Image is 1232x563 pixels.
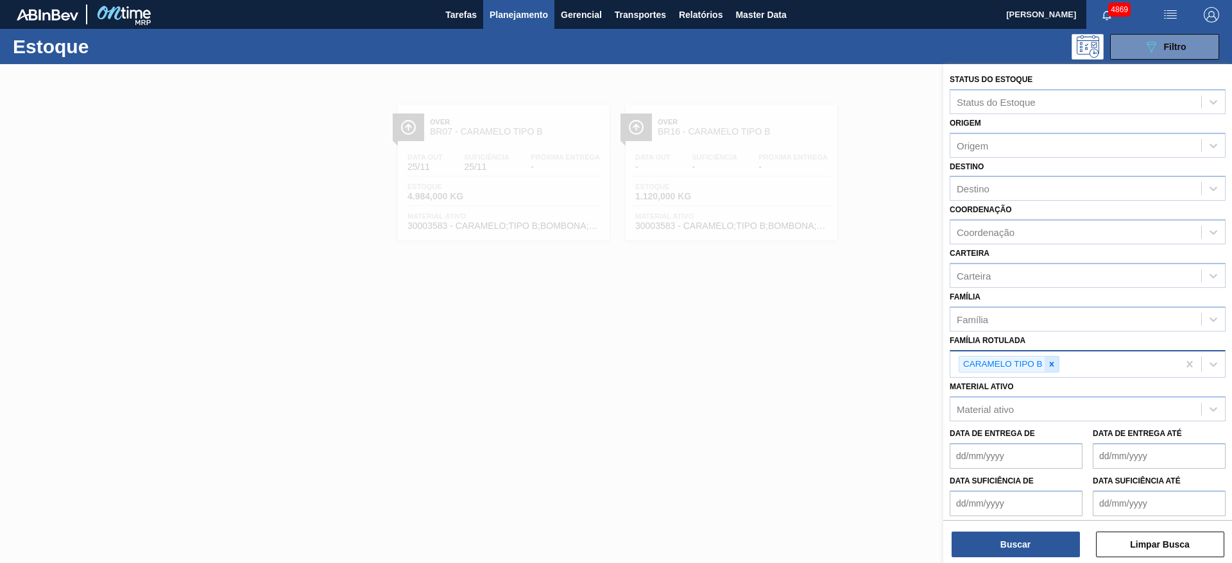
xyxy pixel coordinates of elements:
label: Carteira [950,249,989,258]
div: Carteira [957,270,991,281]
label: Data de Entrega de [950,429,1035,438]
label: Data de Entrega até [1093,429,1182,438]
label: Destino [950,162,984,171]
input: dd/mm/yyyy [1093,443,1226,469]
span: 4869 [1108,3,1131,17]
label: Data suficiência até [1093,476,1181,485]
img: TNhmsLtSVTkK8tSr43FrP2fwEKptu5GPRR3wAAAABJRU5ErkJggg== [17,9,78,21]
div: Coordenação [957,227,1014,238]
span: Planejamento [490,7,548,22]
div: Status do Estoque [957,96,1036,107]
input: dd/mm/yyyy [1093,491,1226,516]
div: CARAMELO TIPO B [959,357,1045,373]
div: Família [957,314,988,324]
span: Gerencial [561,7,602,22]
div: Destino [957,183,989,194]
input: dd/mm/yyyy [950,443,1082,469]
label: Família Rotulada [950,336,1025,345]
label: Coordenação [950,205,1012,214]
label: Origem [950,119,981,128]
div: Material ativo [957,404,1014,415]
img: Logout [1204,7,1219,22]
button: Filtro [1110,34,1219,60]
div: Origem [957,140,988,151]
img: userActions [1163,7,1178,22]
button: Notificações [1086,6,1127,24]
label: Status do Estoque [950,75,1032,84]
label: Data suficiência de [950,476,1034,485]
h1: Estoque [13,39,205,54]
span: Tarefas [445,7,477,22]
div: Pogramando: nenhum usuário selecionado [1072,34,1104,60]
input: dd/mm/yyyy [950,491,1082,516]
span: Transportes [615,7,666,22]
span: Filtro [1164,42,1186,52]
span: Master Data [735,7,786,22]
label: Família [950,292,980,301]
span: Relatórios [679,7,723,22]
label: Material ativo [950,382,1014,391]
